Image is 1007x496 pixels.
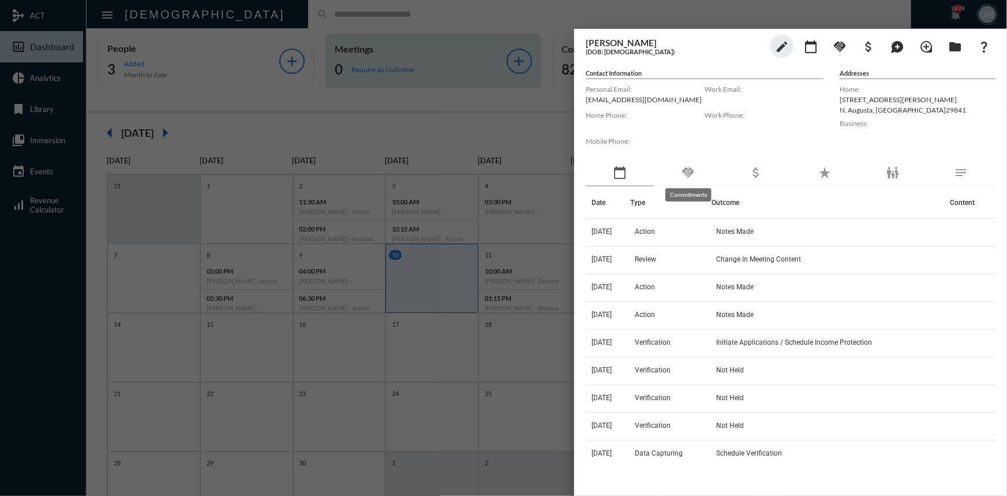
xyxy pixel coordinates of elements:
[886,35,909,58] button: Add Mention
[886,166,900,180] mat-icon: family_restroom
[635,422,671,430] span: Verification
[705,85,823,94] label: Work Email:
[712,187,944,219] th: Outcome
[750,166,763,180] mat-icon: attach_money
[862,40,875,54] mat-icon: attach_money
[635,311,655,319] span: Action
[586,38,765,48] h3: [PERSON_NAME]
[716,449,782,457] span: Schedule Verification
[592,422,612,430] span: [DATE]
[828,35,851,58] button: Add Commitment
[944,187,995,219] th: Content
[716,422,744,430] span: Not Held
[716,311,754,319] span: Notes Made
[716,338,872,346] span: Initiate Applications / Schedule Income Protection
[770,35,793,58] button: edit person
[630,187,712,219] th: Type
[592,255,612,263] span: [DATE]
[705,111,823,120] label: Work Phone:
[716,255,801,263] span: Change In Meeting Content
[833,40,847,54] mat-icon: handshake
[665,188,712,202] div: Commitments
[681,166,695,180] mat-icon: handshake
[635,338,671,346] span: Verification
[948,40,962,54] mat-icon: folder
[635,449,683,457] span: Data Capturing
[840,95,995,104] p: [STREET_ADDRESS][PERSON_NAME]
[840,119,995,128] label: Business:
[592,449,612,457] span: [DATE]
[592,283,612,291] span: [DATE]
[977,40,991,54] mat-icon: question_mark
[586,69,823,79] h5: Contact Information
[586,95,705,104] p: [EMAIL_ADDRESS][DOMAIN_NAME]
[915,35,938,58] button: Add Introduction
[586,48,765,55] h5: (DOB: [DEMOGRAPHIC_DATA])
[890,40,904,54] mat-icon: maps_ugc
[592,338,612,346] span: [DATE]
[635,255,656,263] span: Review
[944,35,967,58] button: Archives
[592,311,612,319] span: [DATE]
[716,283,754,291] span: Notes Made
[716,228,754,236] span: Notes Made
[972,35,995,58] button: What If?
[635,228,655,236] span: Action
[586,187,630,219] th: Date
[635,283,655,291] span: Action
[840,85,995,94] label: Home:
[613,166,627,180] mat-icon: calendar_today
[775,40,789,54] mat-icon: edit
[818,166,832,180] mat-icon: star_rate
[586,85,705,94] label: Personal Email:
[592,366,612,374] span: [DATE]
[635,394,671,402] span: Verification
[716,366,744,374] span: Not Held
[592,228,612,236] span: [DATE]
[857,35,880,58] button: Add Business
[840,69,995,79] h5: Addresses
[592,394,612,402] span: [DATE]
[840,106,995,114] p: N. Augusta , [GEOGRAPHIC_DATA] 29841
[716,394,744,402] span: Not Held
[586,137,705,146] label: Mobile Phone:
[635,366,671,374] span: Verification
[799,35,822,58] button: Add meeting
[954,166,968,180] mat-icon: notes
[804,40,818,54] mat-icon: calendar_today
[919,40,933,54] mat-icon: loupe
[586,111,705,120] label: Home Phone:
